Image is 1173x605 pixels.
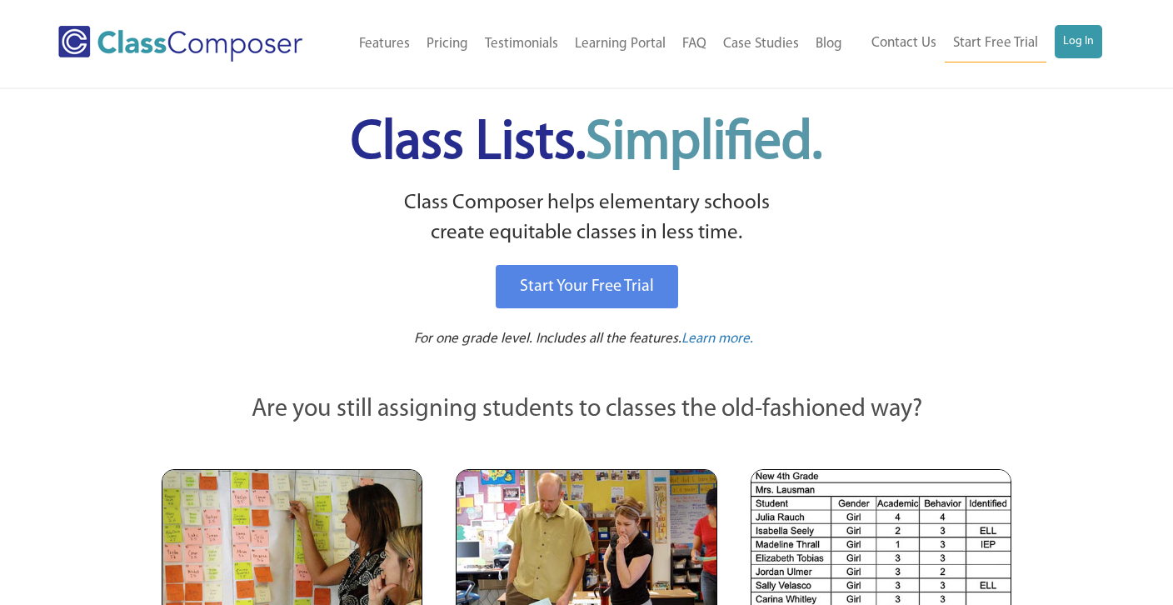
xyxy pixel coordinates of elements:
a: Log In [1055,25,1102,58]
a: Start Your Free Trial [496,265,678,308]
span: Start Your Free Trial [520,278,654,295]
a: Start Free Trial [945,25,1046,62]
span: Learn more. [681,332,753,346]
nav: Header Menu [335,26,851,62]
a: Learning Portal [567,26,674,62]
a: Contact Us [863,25,945,62]
img: Class Composer [58,26,302,62]
a: Learn more. [681,329,753,350]
a: Blog [807,26,851,62]
p: Are you still assigning students to classes the old-fashioned way? [162,392,1011,428]
p: Class Composer helps elementary schools create equitable classes in less time. [159,188,1014,249]
a: Testimonials [477,26,567,62]
a: Pricing [418,26,477,62]
span: For one grade level. Includes all the features. [414,332,681,346]
span: Class Lists. [351,117,822,171]
a: FAQ [674,26,715,62]
span: Simplified. [586,117,822,171]
nav: Header Menu [851,25,1102,62]
a: Case Studies [715,26,807,62]
a: Features [351,26,418,62]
